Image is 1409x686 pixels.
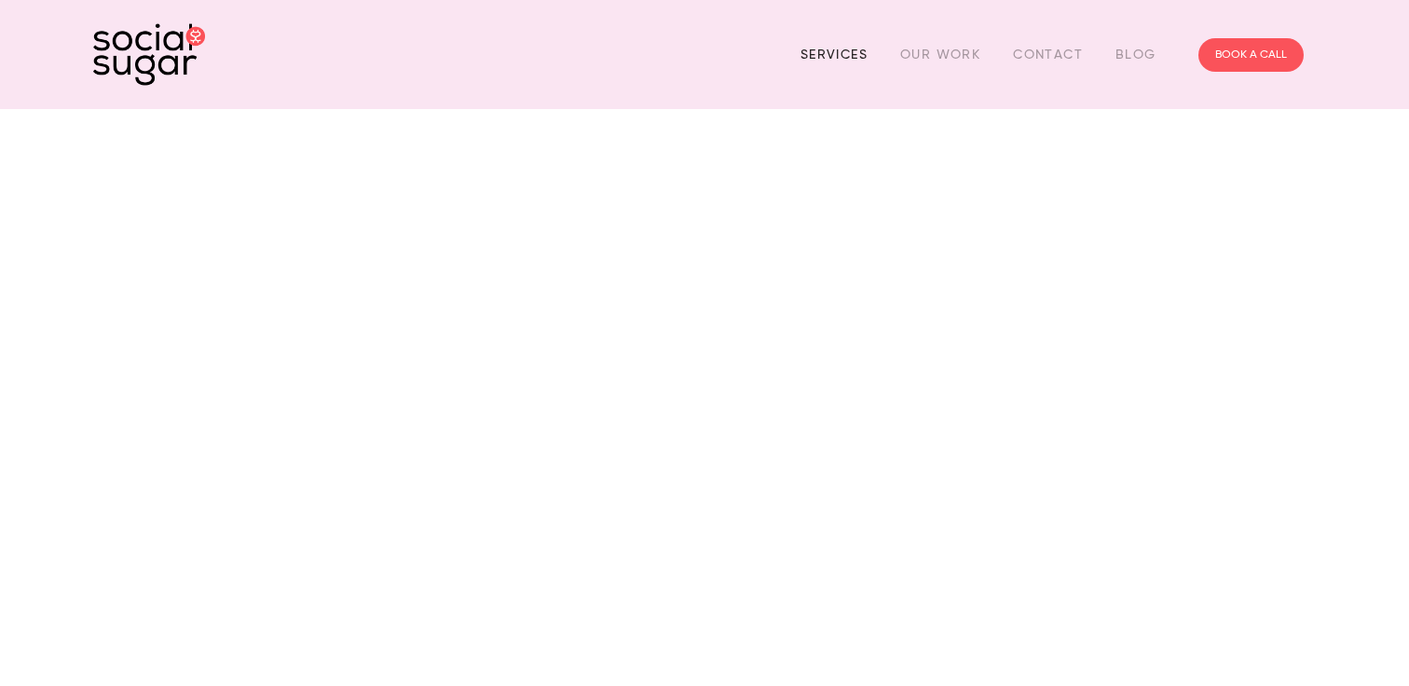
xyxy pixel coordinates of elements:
a: Contact [1013,40,1083,69]
a: Blog [1115,40,1156,69]
a: BOOK A CALL [1198,38,1304,72]
a: Services [800,40,868,69]
img: SocialSugar [93,23,205,86]
a: Our Work [900,40,980,69]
